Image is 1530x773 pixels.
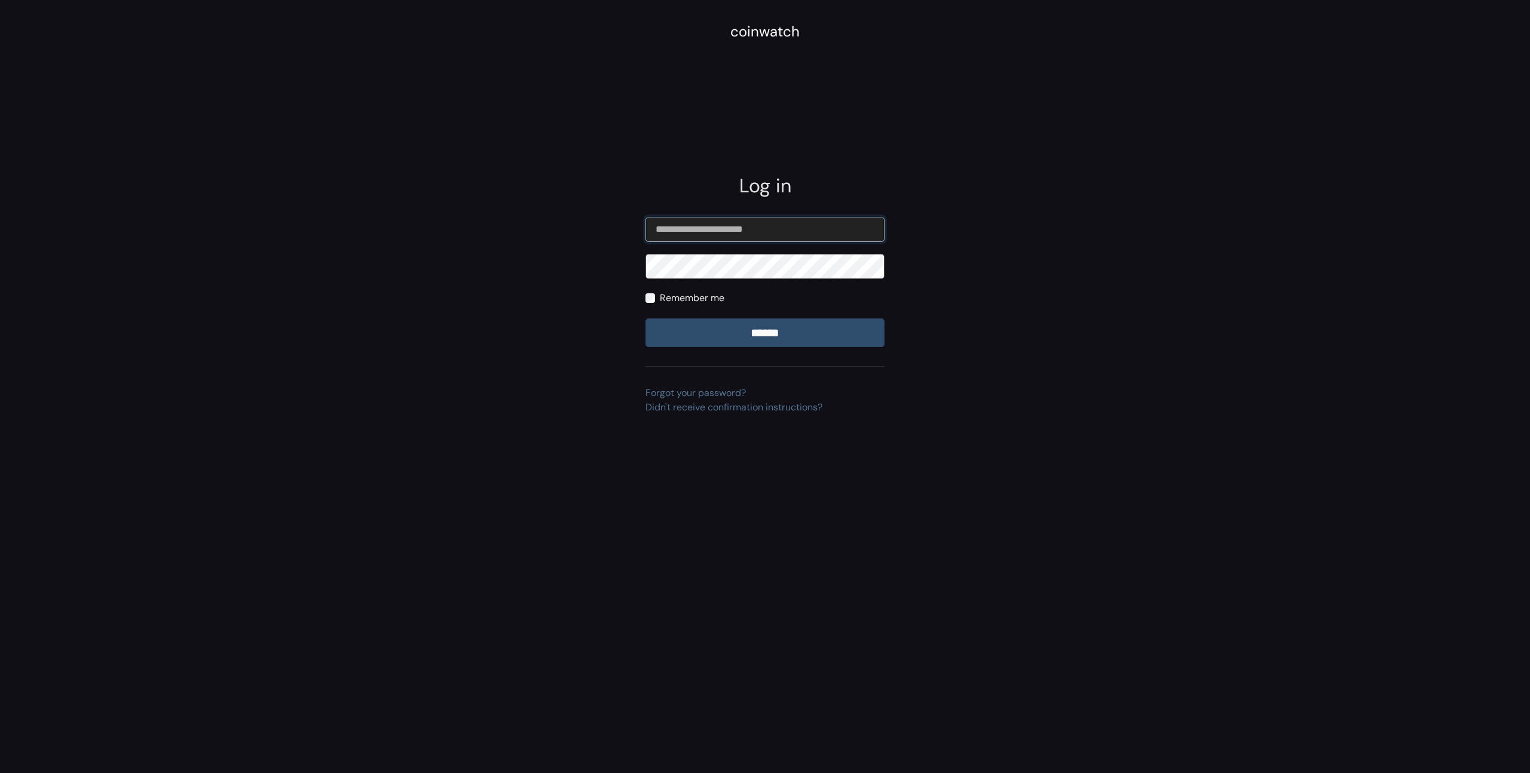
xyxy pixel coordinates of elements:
a: coinwatch [730,27,800,39]
h2: Log in [645,174,885,197]
a: Forgot your password? [645,387,746,399]
div: coinwatch [730,21,800,42]
label: Remember me [660,291,724,305]
a: Didn't receive confirmation instructions? [645,401,822,413]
